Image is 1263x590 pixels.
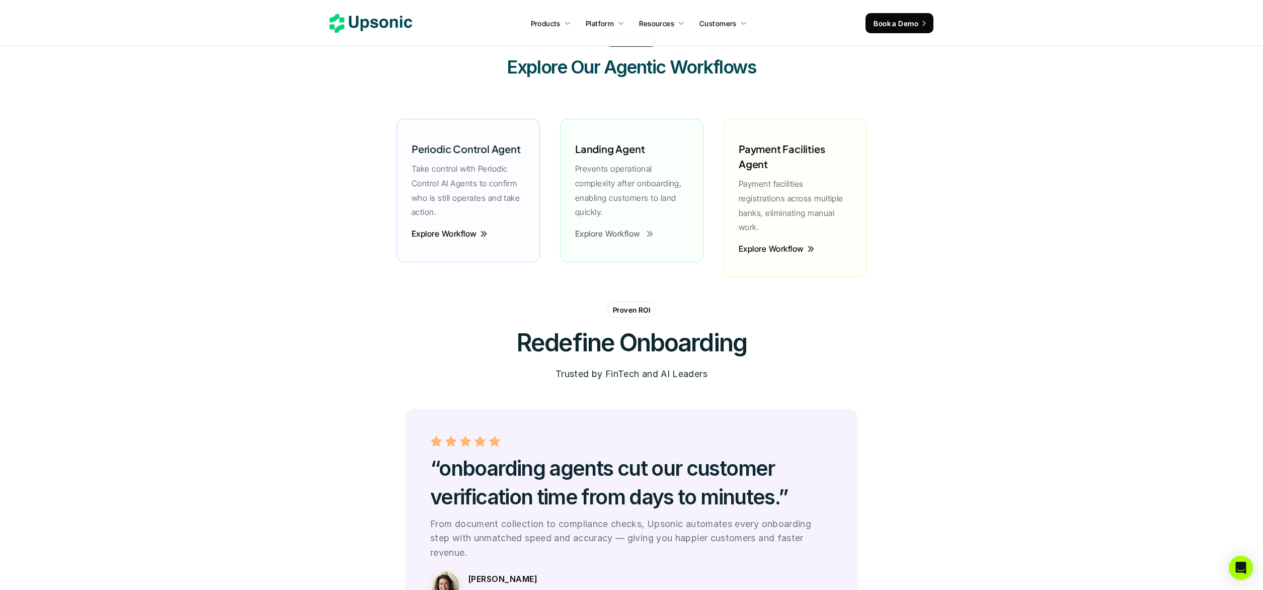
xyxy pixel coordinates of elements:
p: Take control with Periodic Control AI Agents to confirm who is still operates and take action. [412,162,525,219]
p: From document collection to compliance checks, Upsonic automates every onboarding step with unmat... [430,517,833,560]
p: Resources [639,18,674,29]
p: Customers [699,18,737,29]
p: Prevents operational complexity after onboarding, enabling customers to land quickly. [575,162,688,219]
a: Explore Workflow [739,243,815,254]
p: Platform [586,18,614,29]
p: Trusted by FinTech and AI Leaders [556,367,707,382]
p: Payment facilities registrations across multiple banks, eliminating manual work. [739,177,852,235]
a: Explore Workflow [575,228,654,239]
p: Explore Workflow [575,228,641,239]
a: Explore Workflow [412,228,488,239]
p: Explore Workflow [739,243,804,254]
a: Products [525,14,577,32]
p: Explore Workflow [412,228,477,239]
h6: Periodic Control Agent [412,141,521,157]
h2: Redefine Onboarding [481,326,782,359]
p: Book a Demo [874,18,918,29]
div: Open Intercom Messenger [1229,556,1253,580]
p: Proven ROI [613,305,650,315]
h6: Landing Agent [575,141,645,157]
h6: Payment Facilities Agent [739,141,852,172]
h2: “onboarding agents cut our customer verification time from days to minutes.” [430,454,833,512]
h3: Explore Our Agentic Workflows [481,54,782,80]
p: [PERSON_NAME] [468,572,537,586]
p: Products [531,18,561,29]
